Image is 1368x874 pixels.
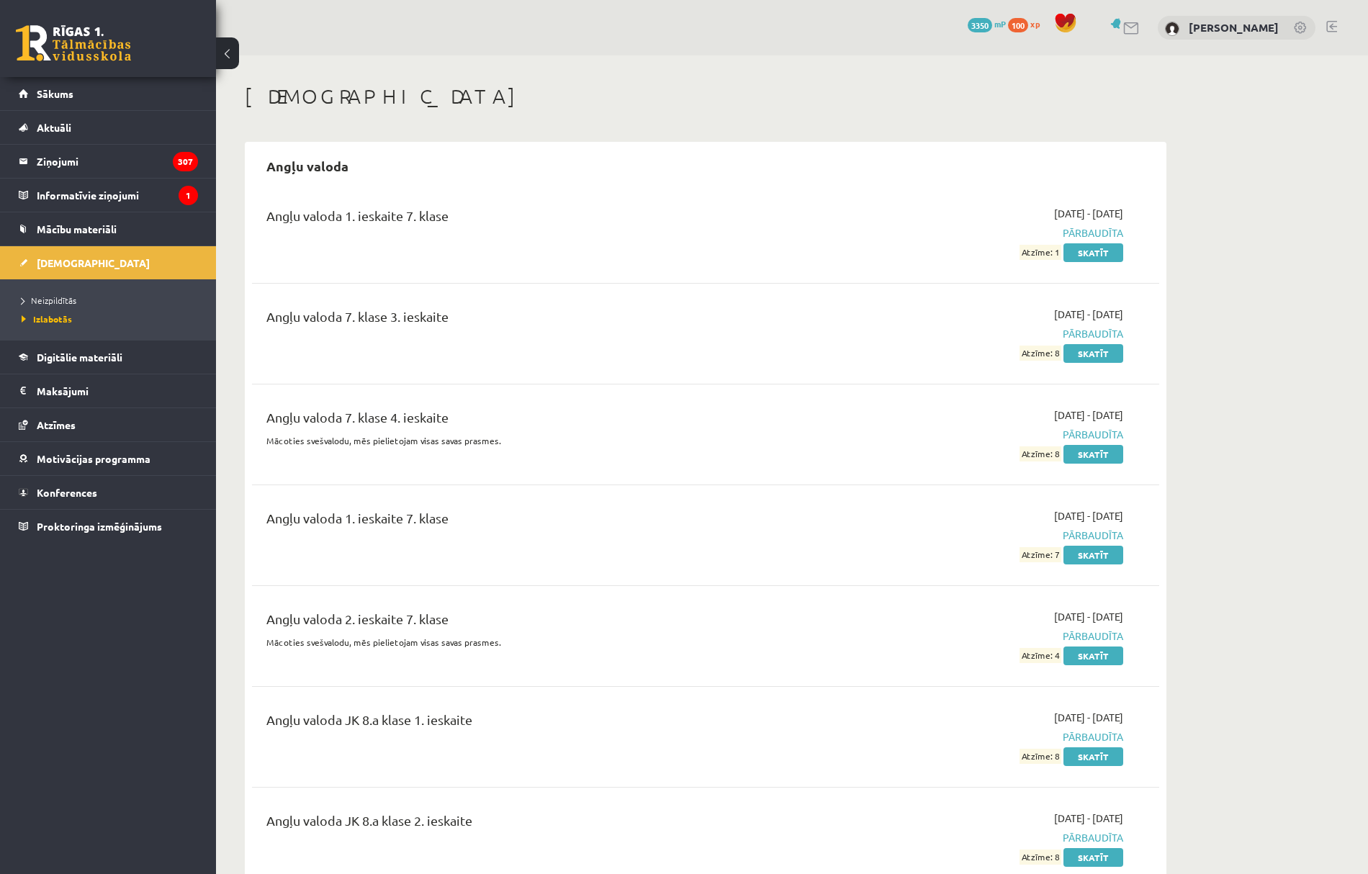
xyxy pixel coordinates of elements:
[1054,811,1123,826] span: [DATE] - [DATE]
[1063,747,1123,766] a: Skatīt
[245,84,1166,109] h1: [DEMOGRAPHIC_DATA]
[37,87,73,100] span: Sākums
[852,528,1123,543] span: Pārbaudīta
[37,179,198,212] legend: Informatīvie ziņojumi
[1020,648,1061,663] span: Atzīme: 4
[37,520,162,533] span: Proktoringa izmēģinājums
[1030,18,1040,30] span: xp
[1063,445,1123,464] a: Skatīt
[1189,20,1279,35] a: [PERSON_NAME]
[16,25,131,61] a: Rīgas 1. Tālmācības vidusskola
[37,121,71,134] span: Aktuāli
[1063,546,1123,564] a: Skatīt
[37,452,150,465] span: Motivācijas programma
[1008,18,1028,32] span: 100
[1020,749,1061,764] span: Atzīme: 8
[19,246,198,279] a: [DEMOGRAPHIC_DATA]
[266,307,830,333] div: Angļu valoda 7. klase 3. ieskaite
[852,629,1123,644] span: Pārbaudīta
[22,313,72,325] span: Izlabotās
[1063,848,1123,867] a: Skatīt
[266,407,830,434] div: Angļu valoda 7. klase 4. ieskaite
[852,326,1123,341] span: Pārbaudīta
[266,811,830,837] div: Angļu valoda JK 8.a klase 2. ieskaite
[852,729,1123,744] span: Pārbaudīta
[266,206,830,233] div: Angļu valoda 1. ieskaite 7. klase
[1008,18,1047,30] a: 100 xp
[19,145,198,178] a: Ziņojumi307
[1063,344,1123,363] a: Skatīt
[19,374,198,407] a: Maksājumi
[1020,446,1061,461] span: Atzīme: 8
[252,149,363,183] h2: Angļu valoda
[1054,508,1123,523] span: [DATE] - [DATE]
[852,427,1123,442] span: Pārbaudīta
[1054,710,1123,725] span: [DATE] - [DATE]
[19,442,198,475] a: Motivācijas programma
[19,111,198,144] a: Aktuāli
[37,486,97,499] span: Konferences
[37,222,117,235] span: Mācību materiāli
[37,374,198,407] legend: Maksājumi
[19,510,198,543] a: Proktoringa izmēģinājums
[1054,407,1123,423] span: [DATE] - [DATE]
[1054,307,1123,322] span: [DATE] - [DATE]
[19,77,198,110] a: Sākums
[1063,243,1123,262] a: Skatīt
[37,256,150,269] span: [DEMOGRAPHIC_DATA]
[1063,647,1123,665] a: Skatīt
[19,179,198,212] a: Informatīvie ziņojumi1
[266,636,830,649] p: Mācoties svešvalodu, mēs pielietojam visas savas prasmes.
[1020,245,1061,260] span: Atzīme: 1
[37,351,122,364] span: Digitālie materiāli
[22,312,202,325] a: Izlabotās
[37,145,198,178] legend: Ziņojumi
[19,212,198,245] a: Mācību materiāli
[19,408,198,441] a: Atzīmes
[266,508,830,535] div: Angļu valoda 1. ieskaite 7. klase
[1020,850,1061,865] span: Atzīme: 8
[22,294,202,307] a: Neizpildītās
[1054,609,1123,624] span: [DATE] - [DATE]
[1020,346,1061,361] span: Atzīme: 8
[968,18,1006,30] a: 3350 mP
[22,294,76,306] span: Neizpildītās
[266,434,830,447] p: Mācoties svešvalodu, mēs pielietojam visas savas prasmes.
[968,18,992,32] span: 3350
[37,418,76,431] span: Atzīmes
[179,186,198,205] i: 1
[1165,22,1179,36] img: Ramil Lachynian
[19,341,198,374] a: Digitālie materiāli
[173,152,198,171] i: 307
[1054,206,1123,221] span: [DATE] - [DATE]
[994,18,1006,30] span: mP
[1020,547,1061,562] span: Atzīme: 7
[19,476,198,509] a: Konferences
[266,710,830,736] div: Angļu valoda JK 8.a klase 1. ieskaite
[852,830,1123,845] span: Pārbaudīta
[266,609,830,636] div: Angļu valoda 2. ieskaite 7. klase
[852,225,1123,240] span: Pārbaudīta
